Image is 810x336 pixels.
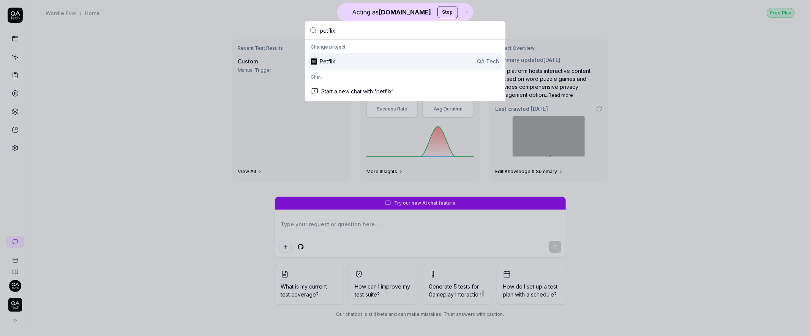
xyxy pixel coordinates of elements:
input: Type a command or search... [320,21,501,39]
div: Change project [308,41,502,53]
div: Chat [308,71,502,83]
div: Petflix [320,57,336,65]
div: Suggestions [305,40,505,101]
div: QA Tech [477,57,499,65]
div: Start a new chat with 'petflix' [308,83,502,100]
button: Stop [437,6,458,18]
img: QA Tech [311,58,317,65]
